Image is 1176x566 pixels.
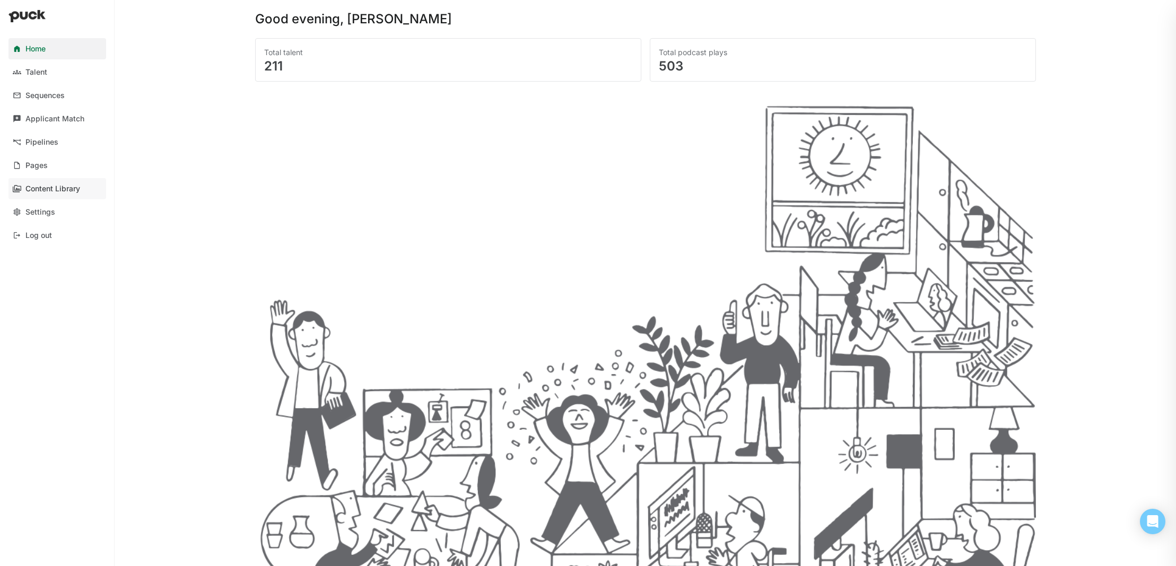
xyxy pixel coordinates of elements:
div: Sequences [25,91,65,100]
div: Total podcast plays [659,47,1027,58]
div: Open Intercom Messenger [1140,509,1165,534]
div: Total talent [264,47,632,58]
div: Home [25,45,46,54]
div: Pages [25,161,48,170]
div: Good evening, [PERSON_NAME] [255,13,452,25]
div: Talent [25,68,47,77]
div: Settings [25,208,55,217]
a: Settings [8,201,106,223]
a: Content Library [8,178,106,199]
div: Log out [25,231,52,240]
a: Sequences [8,85,106,106]
a: Pages [8,155,106,176]
a: Home [8,38,106,59]
div: Pipelines [25,138,58,147]
a: Talent [8,61,106,83]
div: 503 [659,60,1027,73]
div: 211 [264,60,632,73]
div: Content Library [25,184,80,193]
div: Applicant Match [25,114,84,123]
a: Pipelines [8,131,106,153]
a: Applicant Match [8,108,106,129]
